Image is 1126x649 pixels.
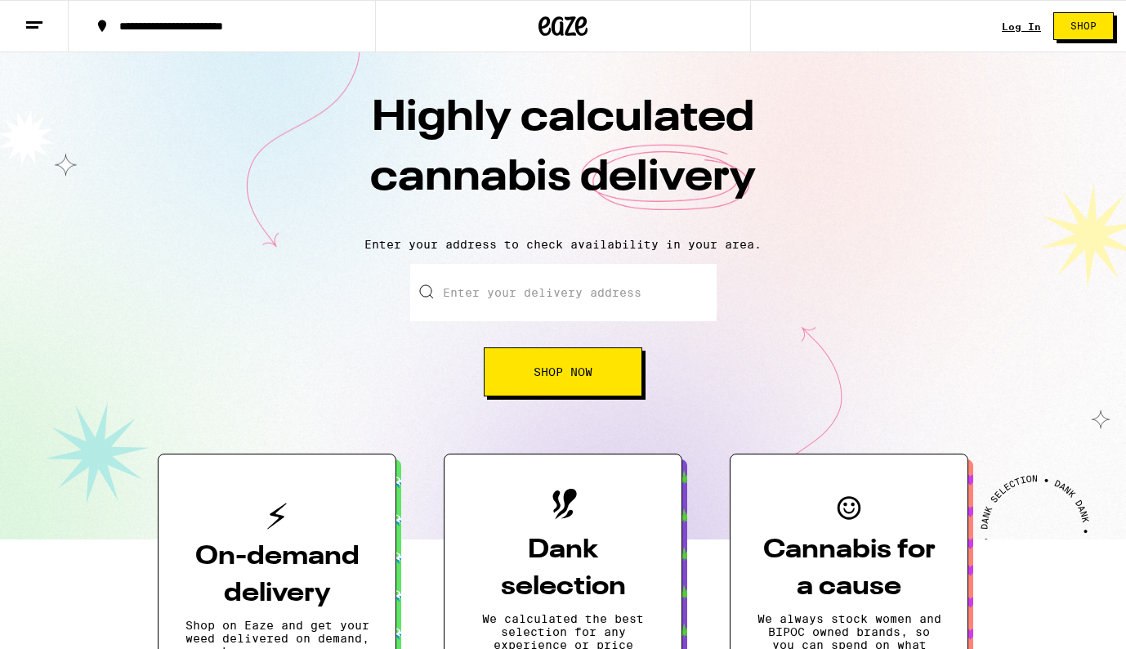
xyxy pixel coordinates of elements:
span: Shop [1070,21,1097,31]
span: Shop Now [534,366,592,378]
button: Shop [1053,12,1114,40]
p: Enter your address to check availability in your area. [16,238,1110,251]
h3: Cannabis for a cause [757,532,941,606]
a: Shop [1041,12,1126,40]
h1: Highly calculated cannabis delivery [277,89,849,225]
input: Enter your delivery address [410,264,717,321]
button: Shop Now [484,347,642,396]
h3: Dank selection [471,532,655,606]
h3: On-demand delivery [185,539,369,612]
a: Log In [1002,21,1041,32]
